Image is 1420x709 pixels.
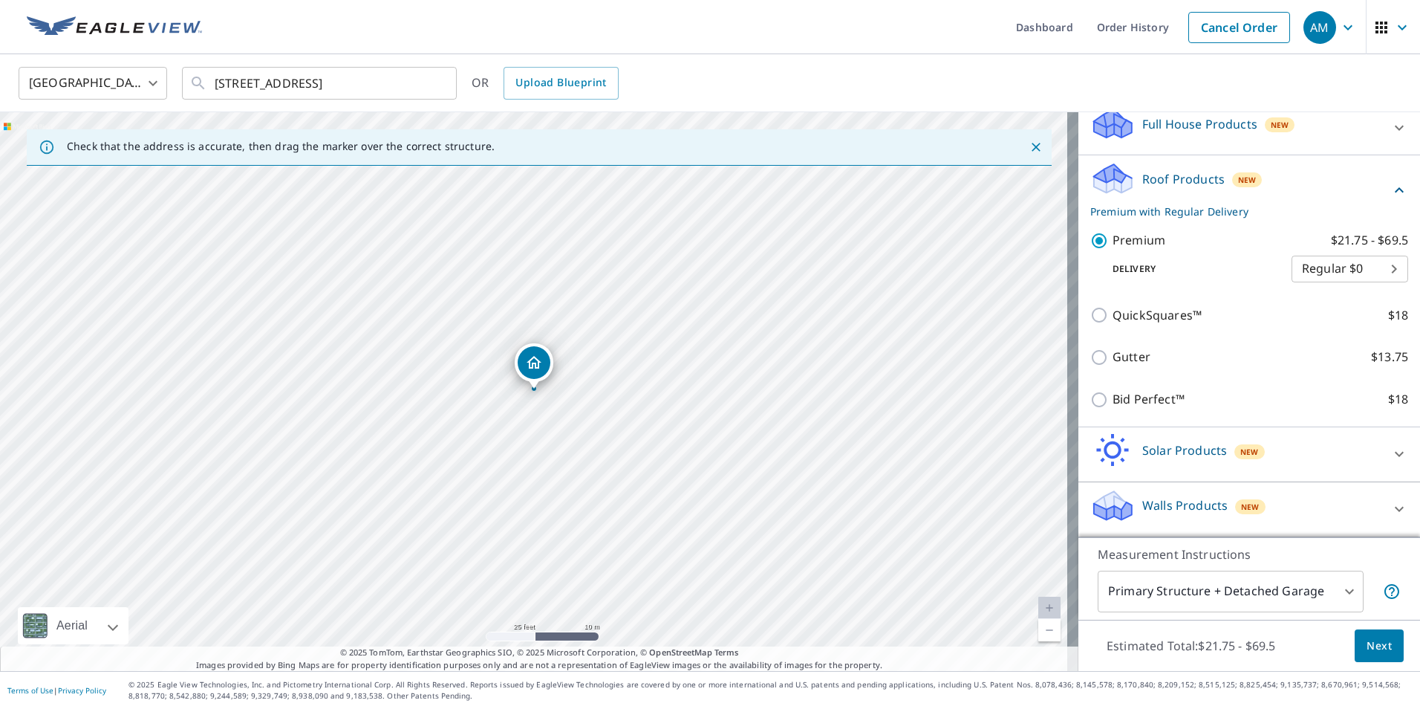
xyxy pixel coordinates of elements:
p: Gutter [1113,348,1150,366]
div: Aerial [18,607,128,644]
a: Upload Blueprint [504,67,618,100]
button: Close [1026,137,1046,157]
p: $13.75 [1371,348,1408,366]
span: New [1238,174,1257,186]
p: $18 [1388,390,1408,409]
p: Full House Products [1142,115,1257,133]
span: Upload Blueprint [515,74,606,92]
div: Aerial [52,607,92,644]
a: OpenStreetMap [649,647,711,658]
div: OR [472,67,619,100]
span: Next [1367,637,1392,655]
p: Estimated Total: $21.75 - $69.5 [1095,629,1288,662]
div: Full House ProductsNew [1090,106,1408,149]
p: QuickSquares™ [1113,306,1202,325]
p: © 2025 Eagle View Technologies, Inc. and Pictometry International Corp. All Rights Reserved. Repo... [128,679,1413,702]
p: Bid Perfect™ [1113,390,1185,409]
div: Regular $0 [1292,248,1408,290]
p: | [7,686,106,695]
a: Terms [714,647,739,658]
p: $18 [1388,306,1408,325]
span: New [1271,119,1289,131]
div: Primary Structure + Detached Garage [1098,571,1364,612]
div: Dropped pin, building 1, Residential property, 8217 Paddington Dr Louisville, KY 40222 [515,343,553,389]
div: [GEOGRAPHIC_DATA] [19,62,167,104]
a: Current Level 20, Zoom Out [1038,619,1061,641]
span: New [1240,446,1259,458]
span: New [1241,501,1260,513]
a: Current Level 20, Zoom In Disabled [1038,597,1061,619]
button: Next [1355,629,1404,663]
a: Terms of Use [7,685,53,696]
div: Solar ProductsNew [1090,433,1408,476]
span: © 2025 TomTom, Earthstar Geographics SIO, © 2025 Microsoft Corporation, © [340,647,739,659]
input: Search by address or latitude-longitude [215,62,426,104]
p: Premium [1113,231,1165,250]
p: Walls Products [1142,496,1228,514]
p: $21.75 - $69.5 [1331,231,1408,250]
span: Your report will include the primary structure and a detached garage if one exists. [1383,583,1401,600]
p: Check that the address is accurate, then drag the marker over the correct structure. [67,140,495,153]
img: EV Logo [27,16,202,39]
p: Premium with Regular Delivery [1090,204,1390,219]
p: Roof Products [1142,170,1225,188]
a: Privacy Policy [58,685,106,696]
div: Roof ProductsNewPremium with Regular Delivery [1090,161,1408,219]
div: AM [1303,11,1336,44]
div: Walls ProductsNew [1090,488,1408,531]
a: Cancel Order [1188,12,1290,43]
p: Delivery [1090,262,1292,276]
p: Measurement Instructions [1098,545,1401,563]
p: Solar Products [1142,441,1227,459]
